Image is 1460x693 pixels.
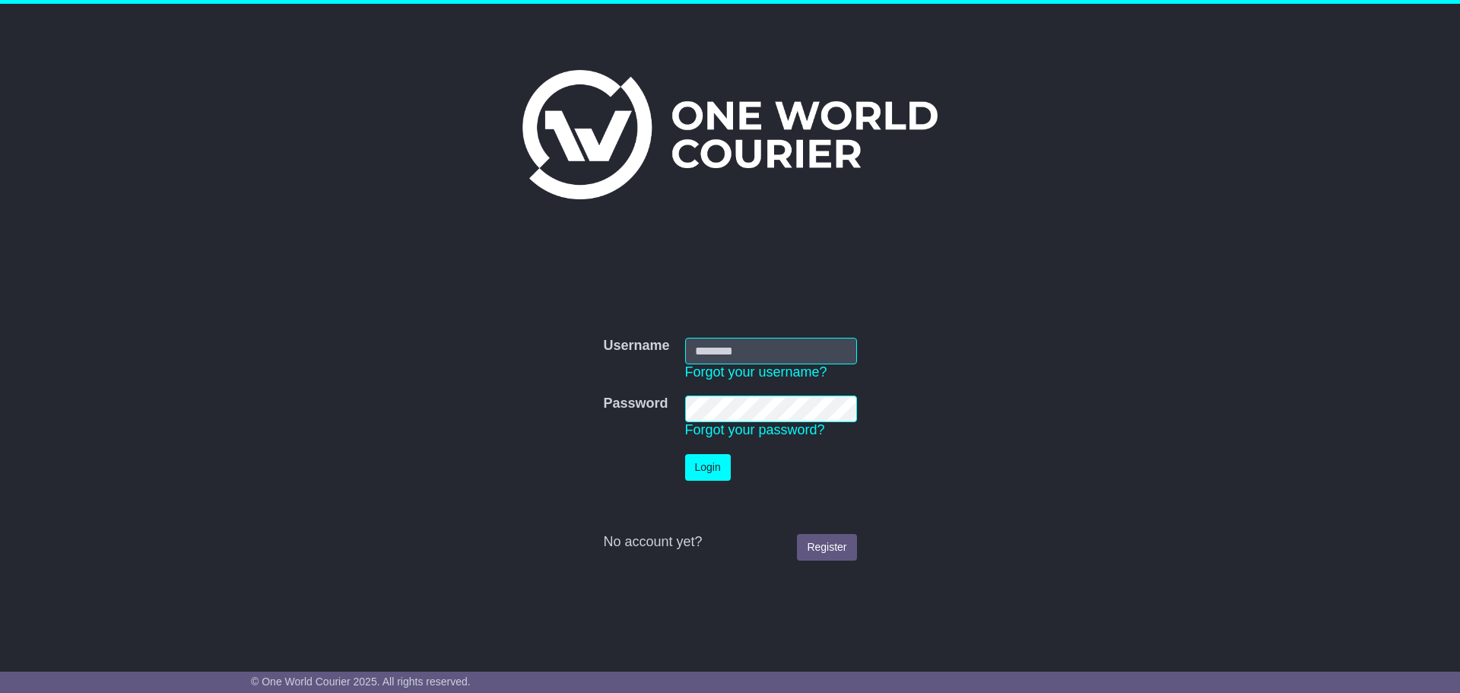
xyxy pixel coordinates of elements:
a: Forgot your password? [685,422,825,437]
img: One World [522,70,938,199]
div: No account yet? [603,534,856,551]
label: Username [603,338,669,354]
a: Register [797,534,856,561]
a: Forgot your username? [685,364,827,380]
label: Password [603,396,668,412]
button: Login [685,454,731,481]
span: © One World Courier 2025. All rights reserved. [251,676,471,688]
